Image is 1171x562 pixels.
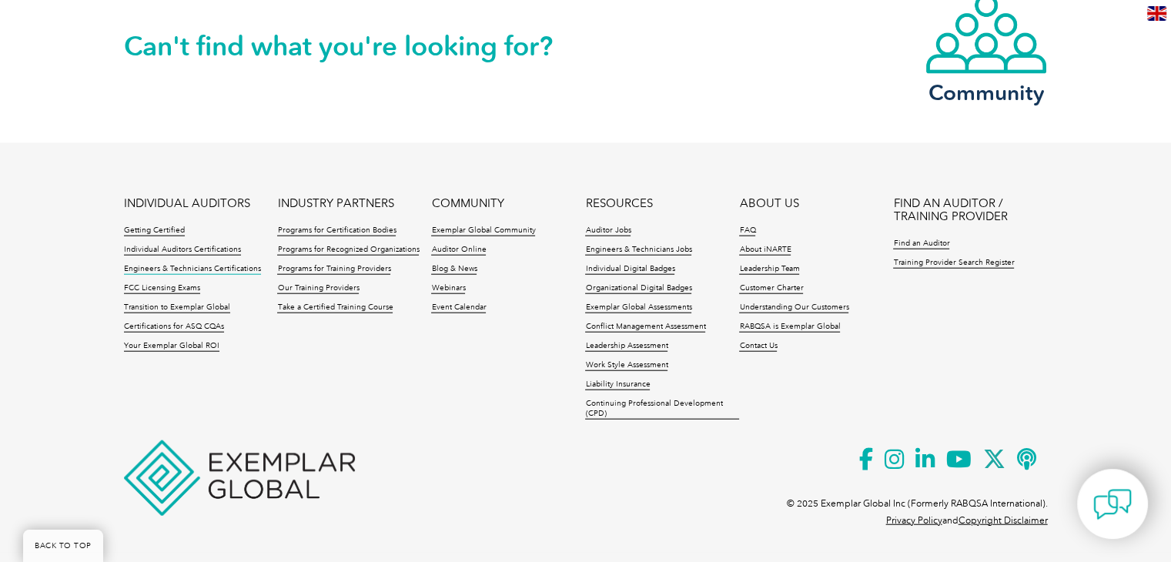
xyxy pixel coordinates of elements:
[739,322,840,333] a: RABQSA is Exemplar Global
[893,239,949,249] a: Find an Auditor
[23,530,103,562] a: BACK TO TOP
[124,226,185,236] a: Getting Certified
[585,360,667,371] a: Work Style Assessment
[431,245,486,256] a: Auditor Online
[925,83,1048,102] h3: Community
[585,322,705,333] a: Conflict Management Assessment
[739,226,755,236] a: FAQ
[124,197,250,210] a: INDIVIDUAL AUDITORS
[431,264,477,275] a: Blog & News
[431,283,465,294] a: Webinars
[585,264,674,275] a: Individual Digital Badges
[739,341,777,352] a: Contact Us
[585,380,650,390] a: Liability Insurance
[739,303,848,313] a: Understanding Our Customers
[585,197,652,210] a: RESOURCES
[124,245,241,256] a: Individual Auditors Certifications
[277,303,393,313] a: Take a Certified Training Course
[277,264,390,275] a: Programs for Training Providers
[124,303,230,313] a: Transition to Exemplar Global
[124,34,586,59] h2: Can't find what you're looking for?
[787,495,1048,512] p: © 2025 Exemplar Global Inc (Formerly RABQSA International).
[893,197,1047,223] a: FIND AN AUDITOR / TRAINING PROVIDER
[431,197,504,210] a: COMMUNITY
[431,303,486,313] a: Event Calendar
[959,515,1048,526] a: Copyright Disclaimer
[739,197,798,210] a: ABOUT US
[124,440,355,516] img: Exemplar Global
[1147,6,1166,21] img: en
[124,322,224,333] a: Certifications for ASQ CQAs
[585,245,691,256] a: Engineers & Technicians Jobs
[277,197,393,210] a: INDUSTRY PARTNERS
[739,245,791,256] a: About iNARTE
[124,264,261,275] a: Engineers & Technicians Certifications
[585,303,691,313] a: Exemplar Global Assessments
[739,264,799,275] a: Leadership Team
[277,283,359,294] a: Our Training Providers
[585,399,739,420] a: Continuing Professional Development (CPD)
[585,226,631,236] a: Auditor Jobs
[893,258,1014,269] a: Training Provider Search Register
[124,341,219,352] a: Your Exemplar Global ROI
[585,283,691,294] a: Organizational Digital Badges
[886,512,1048,529] p: and
[124,283,200,294] a: FCC Licensing Exams
[277,226,396,236] a: Programs for Certification Bodies
[739,283,803,294] a: Customer Charter
[1093,485,1132,524] img: contact-chat.png
[585,341,667,352] a: Leadership Assessment
[431,226,535,236] a: Exemplar Global Community
[277,245,419,256] a: Programs for Recognized Organizations
[886,515,942,526] a: Privacy Policy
